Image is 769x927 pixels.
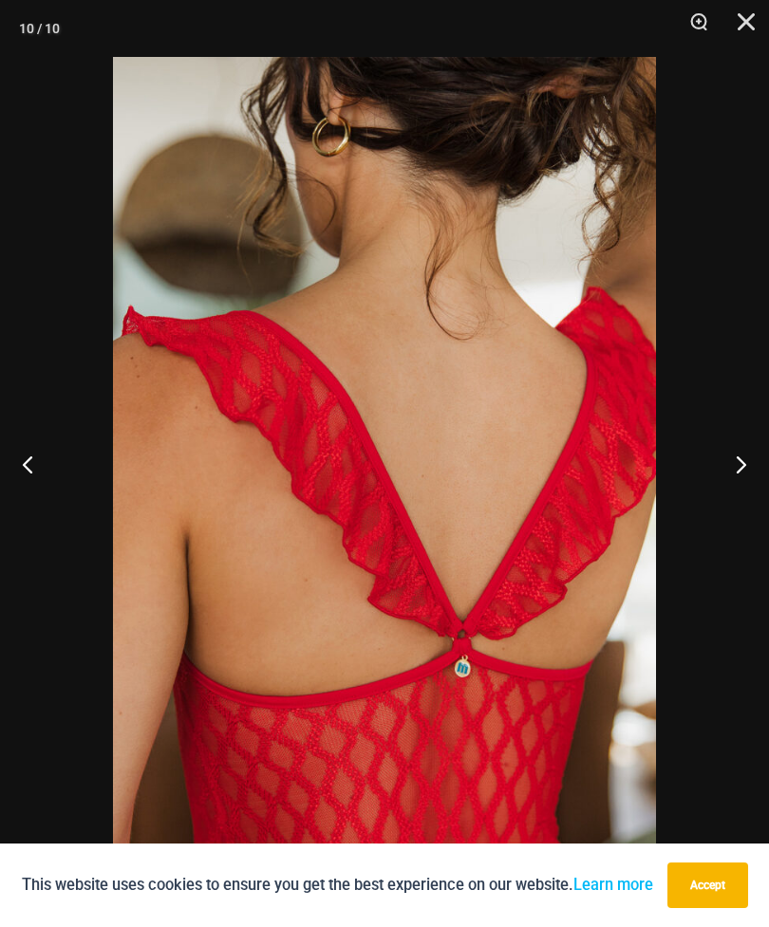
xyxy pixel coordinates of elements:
img: Sometimes Red 587 Dress 07 [113,57,656,870]
p: This website uses cookies to ensure you get the best experience on our website. [22,872,653,898]
a: Learn more [573,876,653,894]
button: Accept [667,862,748,908]
div: 10 / 10 [19,14,60,43]
button: Next [698,417,769,511]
